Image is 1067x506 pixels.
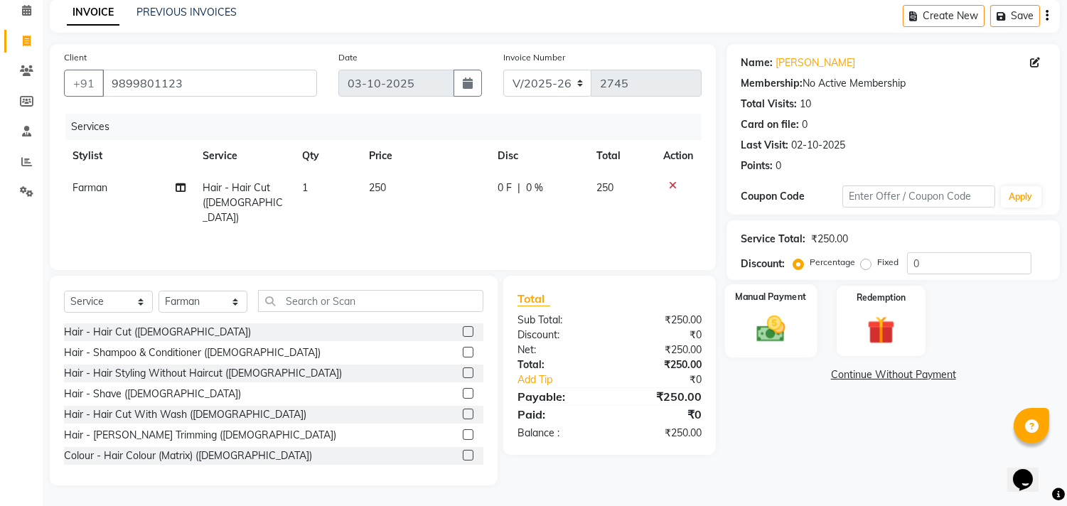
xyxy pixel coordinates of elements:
[741,76,1046,91] div: No Active Membership
[741,189,842,204] div: Coupon Code
[627,372,713,387] div: ₹0
[498,181,512,195] span: 0 F
[903,5,985,27] button: Create New
[507,372,627,387] a: Add Tip
[736,290,807,303] label: Manual Payment
[729,367,1057,382] a: Continue Without Payment
[877,256,899,269] label: Fixed
[741,97,797,112] div: Total Visits:
[102,70,317,97] input: Search by Name/Mobile/Email/Code
[802,117,808,132] div: 0
[507,388,610,405] div: Payable:
[857,291,906,304] label: Redemption
[294,140,360,172] th: Qty
[64,448,312,463] div: Colour - Hair Colour (Matrix) ([DEMOGRAPHIC_DATA])
[741,55,773,70] div: Name:
[64,366,342,381] div: Hair - Hair Styling Without Haircut ([DEMOGRAPHIC_DATA])
[1007,449,1053,492] iframe: chat widget
[610,328,713,343] div: ₹0
[64,428,336,443] div: Hair - [PERSON_NAME] Trimming ([DEMOGRAPHIC_DATA])
[64,140,194,172] th: Stylist
[776,158,781,173] div: 0
[503,51,565,64] label: Invoice Number
[507,406,610,423] div: Paid:
[810,256,855,269] label: Percentage
[64,387,241,402] div: Hair - Shave ([DEMOGRAPHIC_DATA])
[73,181,107,194] span: Farman
[64,345,321,360] div: Hair - Shampoo & Conditioner ([DEMOGRAPHIC_DATA])
[64,51,87,64] label: Client
[64,407,306,422] div: Hair - Hair Cut With Wash ([DEMOGRAPHIC_DATA])
[507,343,610,357] div: Net:
[136,6,237,18] a: PREVIOUS INVOICES
[338,51,358,64] label: Date
[741,117,799,132] div: Card on file:
[741,138,788,153] div: Last Visit:
[258,290,483,312] input: Search or Scan
[302,181,308,194] span: 1
[776,55,855,70] a: [PERSON_NAME]
[610,426,713,441] div: ₹250.00
[526,181,543,195] span: 0 %
[748,313,795,346] img: _cash.svg
[800,97,811,112] div: 10
[610,406,713,423] div: ₹0
[360,140,489,172] th: Price
[64,70,104,97] button: +91
[741,232,805,247] div: Service Total:
[741,76,803,91] div: Membership:
[369,181,386,194] span: 250
[1001,186,1041,208] button: Apply
[610,388,713,405] div: ₹250.00
[507,313,610,328] div: Sub Total:
[811,232,848,247] div: ₹250.00
[610,343,713,357] div: ₹250.00
[518,181,520,195] span: |
[842,185,994,208] input: Enter Offer / Coupon Code
[203,181,283,224] span: Hair - Hair Cut ([DEMOGRAPHIC_DATA])
[588,140,655,172] th: Total
[507,328,610,343] div: Discount:
[507,357,610,372] div: Total:
[518,291,550,306] span: Total
[64,325,251,340] div: Hair - Hair Cut ([DEMOGRAPHIC_DATA])
[610,357,713,372] div: ₹250.00
[859,313,904,348] img: _gift.svg
[610,313,713,328] div: ₹250.00
[655,140,702,172] th: Action
[194,140,294,172] th: Service
[791,138,845,153] div: 02-10-2025
[741,257,785,271] div: Discount:
[507,426,610,441] div: Balance :
[990,5,1040,27] button: Save
[489,140,588,172] th: Disc
[65,114,712,140] div: Services
[741,158,773,173] div: Points:
[596,181,613,194] span: 250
